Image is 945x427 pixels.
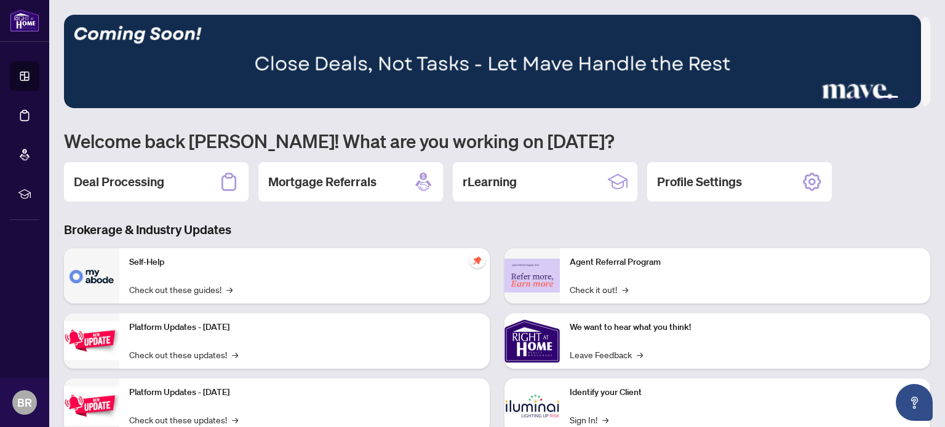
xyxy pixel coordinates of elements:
[470,253,485,268] span: pushpin
[129,386,480,399] p: Platform Updates - [DATE]
[129,283,233,296] a: Check out these guides!→
[504,259,560,292] img: Agent Referral Program
[602,413,608,426] span: →
[226,283,233,296] span: →
[10,9,39,32] img: logo
[570,386,920,399] p: Identify your Client
[570,413,608,426] a: Sign In!→
[504,313,560,369] img: We want to hear what you think!
[74,173,164,190] h2: Deal Processing
[64,15,921,108] img: Slide 3
[64,221,930,238] h3: Brokerage & Industry Updates
[129,256,480,269] p: Self-Help
[64,129,930,152] h1: Welcome back [PERSON_NAME]! What are you working on [DATE]?
[268,173,377,190] h2: Mortgage Referrals
[849,96,854,101] button: 1
[913,96,918,101] button: 6
[129,321,480,334] p: Platform Updates - [DATE]
[64,321,119,360] img: Platform Updates - July 21, 2025
[879,96,898,101] button: 4
[637,348,643,361] span: →
[17,394,32,411] span: BR
[64,248,119,304] img: Self-Help
[859,96,864,101] button: 2
[622,283,628,296] span: →
[64,386,119,425] img: Platform Updates - July 8, 2025
[570,321,920,334] p: We want to hear what you think!
[657,173,742,190] h2: Profile Settings
[129,413,238,426] a: Check out these updates!→
[463,173,517,190] h2: rLearning
[232,348,238,361] span: →
[570,283,628,296] a: Check it out!→
[570,256,920,269] p: Agent Referral Program
[903,96,908,101] button: 5
[570,348,643,361] a: Leave Feedback→
[896,384,933,421] button: Open asap
[232,413,238,426] span: →
[869,96,874,101] button: 3
[129,348,238,361] a: Check out these updates!→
